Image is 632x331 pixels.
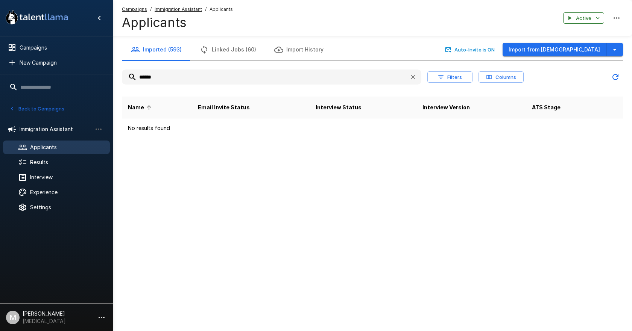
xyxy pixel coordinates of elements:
span: / [205,6,207,13]
td: No results found [122,118,601,138]
span: Applicants [210,6,233,13]
u: Campaigns [122,6,147,12]
button: Linked Jobs (60) [191,39,265,60]
button: Import History [265,39,333,60]
button: Columns [479,71,524,83]
span: ATS Stage [532,103,561,112]
button: Active [563,12,604,24]
button: Auto-Invite is ON [444,44,497,56]
span: Interview Status [316,103,362,112]
button: Updated Today - 4:11 PM [608,70,623,85]
span: Name [128,103,154,112]
span: / [150,6,152,13]
span: Interview Version [422,103,470,112]
h4: Applicants [122,15,233,30]
button: Import from [DEMOGRAPHIC_DATA] [503,43,606,57]
span: Email Invite Status [198,103,250,112]
u: Immigration Assistant [155,6,202,12]
button: Imported (593) [122,39,191,60]
button: Filters [427,71,472,83]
